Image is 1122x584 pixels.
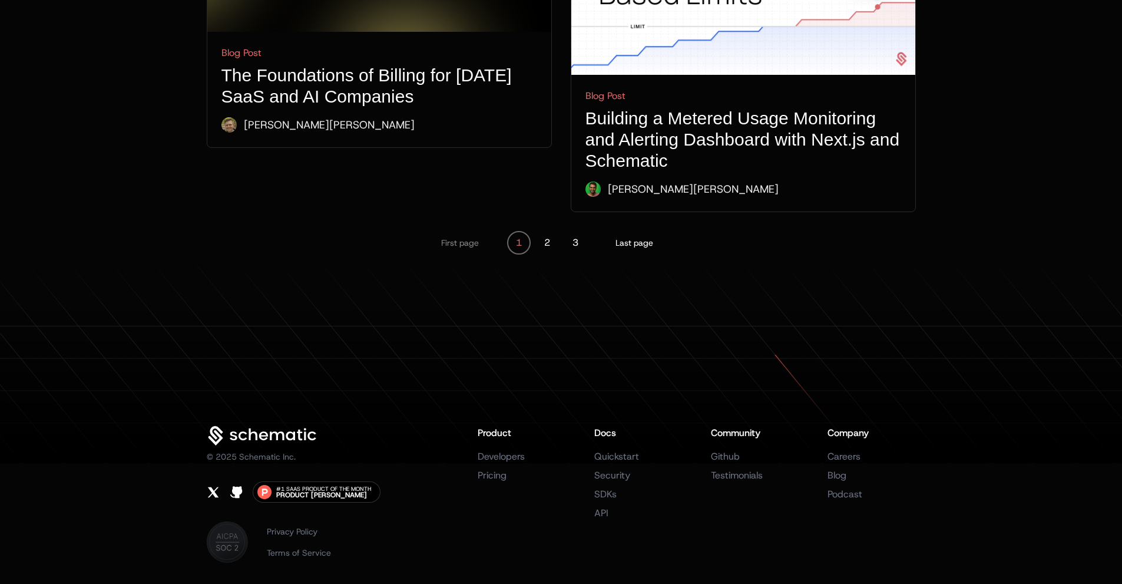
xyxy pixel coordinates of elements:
[828,488,862,500] a: Podcast
[828,450,860,463] a: Careers
[221,46,537,60] div: Blog Post
[585,182,601,197] img: imagejas
[441,231,479,255] button: First page
[478,469,507,481] a: Pricing
[594,469,630,481] a: Security
[594,507,608,519] a: API
[594,450,639,463] a: Quickstart
[267,526,331,537] a: Privacy Policy
[221,65,537,107] h1: The Foundations of Billing for [DATE] SaaS and AI Companies
[276,486,371,492] span: #1 SaaS Product of the Month
[564,231,587,255] button: 3
[267,547,331,559] a: Terms of Service
[594,426,683,440] h3: Docs
[230,486,243,499] a: Github
[478,426,566,440] h3: Product
[585,108,901,171] h1: Building a Metered Usage Monitoring and Alerting Dashboard with Next.js and Schematic
[207,451,296,463] p: © 2025 Schematic Inc.
[711,450,740,463] a: Github
[507,231,531,255] button: 1
[594,488,617,500] a: SDKs
[535,231,559,255] button: 2
[828,426,916,440] h3: Company
[207,486,220,499] a: X
[221,117,237,133] img: Ryan Echternacht
[585,89,901,103] div: Blog Post
[615,231,653,255] button: Last page
[711,469,763,481] a: Testimonials
[244,117,415,133] div: [PERSON_NAME] [PERSON_NAME]
[608,181,779,197] div: [PERSON_NAME] [PERSON_NAME]
[711,426,799,440] h3: Community
[276,491,367,499] span: Product [PERSON_NAME]
[207,522,248,563] img: SOC II & Aicapa
[253,481,380,503] a: #1 SaaS Product of the MonthProduct [PERSON_NAME]
[828,469,846,481] a: Blog
[478,450,525,463] a: Developers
